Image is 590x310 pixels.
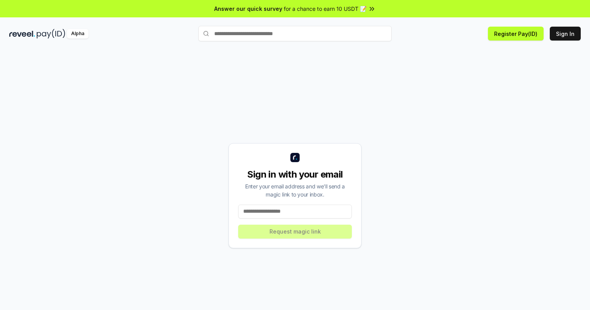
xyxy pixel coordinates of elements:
button: Register Pay(ID) [488,27,544,41]
img: pay_id [37,29,65,39]
div: Enter your email address and we’ll send a magic link to your inbox. [238,182,352,198]
span: Answer our quick survey [214,5,282,13]
img: logo_small [290,153,300,162]
img: reveel_dark [9,29,35,39]
button: Sign In [550,27,581,41]
div: Alpha [67,29,89,39]
div: Sign in with your email [238,168,352,181]
span: for a chance to earn 10 USDT 📝 [284,5,367,13]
